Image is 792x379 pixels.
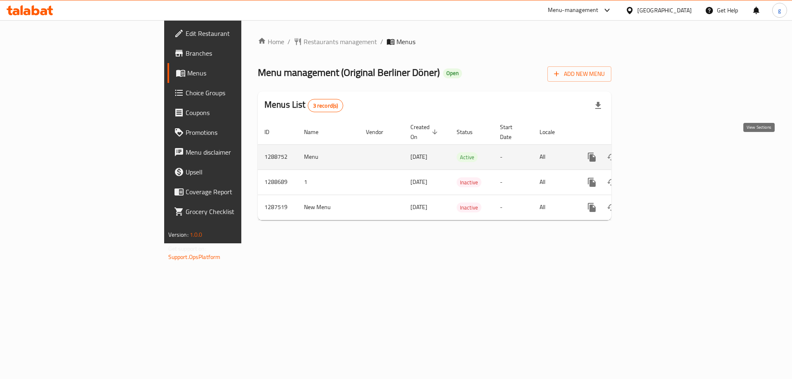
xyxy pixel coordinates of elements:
span: Open [443,70,462,77]
button: Change Status [602,172,622,192]
span: Get support on: [168,243,206,254]
td: 1 [297,169,359,195]
span: Vendor [366,127,394,137]
span: Edit Restaurant [186,28,290,38]
a: Menus [167,63,297,83]
span: Active [457,153,478,162]
span: Inactive [457,203,481,212]
a: Support.OpsPlatform [168,252,221,262]
td: Menu [297,144,359,169]
span: g [778,6,781,15]
span: Branches [186,48,290,58]
button: Change Status [602,198,622,217]
button: more [582,147,602,167]
div: [GEOGRAPHIC_DATA] [637,6,692,15]
button: more [582,198,602,217]
div: Total records count [308,99,344,112]
button: Add New Menu [547,66,611,82]
span: Created On [410,122,440,142]
span: Menu disclaimer [186,147,290,157]
span: Menus [396,37,415,47]
span: Menu management ( Original Berliner Döner ) [258,63,440,82]
td: - [493,195,533,220]
a: Upsell [167,162,297,182]
span: Upsell [186,167,290,177]
td: - [493,169,533,195]
td: All [533,195,575,220]
div: Menu-management [548,5,599,15]
a: Coverage Report [167,182,297,202]
a: Edit Restaurant [167,24,297,43]
td: All [533,169,575,195]
td: New Menu [297,195,359,220]
li: / [380,37,383,47]
a: Grocery Checklist [167,202,297,221]
td: All [533,144,575,169]
div: Open [443,68,462,78]
span: 3 record(s) [308,102,343,110]
span: [DATE] [410,151,427,162]
span: Restaurants management [304,37,377,47]
div: Inactive [457,177,481,187]
nav: breadcrumb [258,37,611,47]
span: Version: [168,229,189,240]
td: - [493,144,533,169]
span: Add New Menu [554,69,605,79]
span: [DATE] [410,202,427,212]
button: more [582,172,602,192]
a: Promotions [167,122,297,142]
span: Coverage Report [186,187,290,197]
span: Locale [540,127,566,137]
span: Choice Groups [186,88,290,98]
span: [DATE] [410,177,427,187]
span: Menus [187,68,290,78]
span: Status [457,127,483,137]
a: Coupons [167,103,297,122]
span: Inactive [457,178,481,187]
span: Name [304,127,329,137]
span: 1.0.0 [190,229,203,240]
span: Start Date [500,122,523,142]
div: Active [457,152,478,162]
span: Promotions [186,127,290,137]
h2: Menus List [264,99,343,112]
a: Choice Groups [167,83,297,103]
span: Grocery Checklist [186,207,290,217]
button: Change Status [602,147,622,167]
a: Menu disclaimer [167,142,297,162]
span: ID [264,127,280,137]
span: Coupons [186,108,290,118]
table: enhanced table [258,120,668,220]
div: Export file [588,96,608,115]
a: Branches [167,43,297,63]
a: Restaurants management [294,37,377,47]
th: Actions [575,120,668,145]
